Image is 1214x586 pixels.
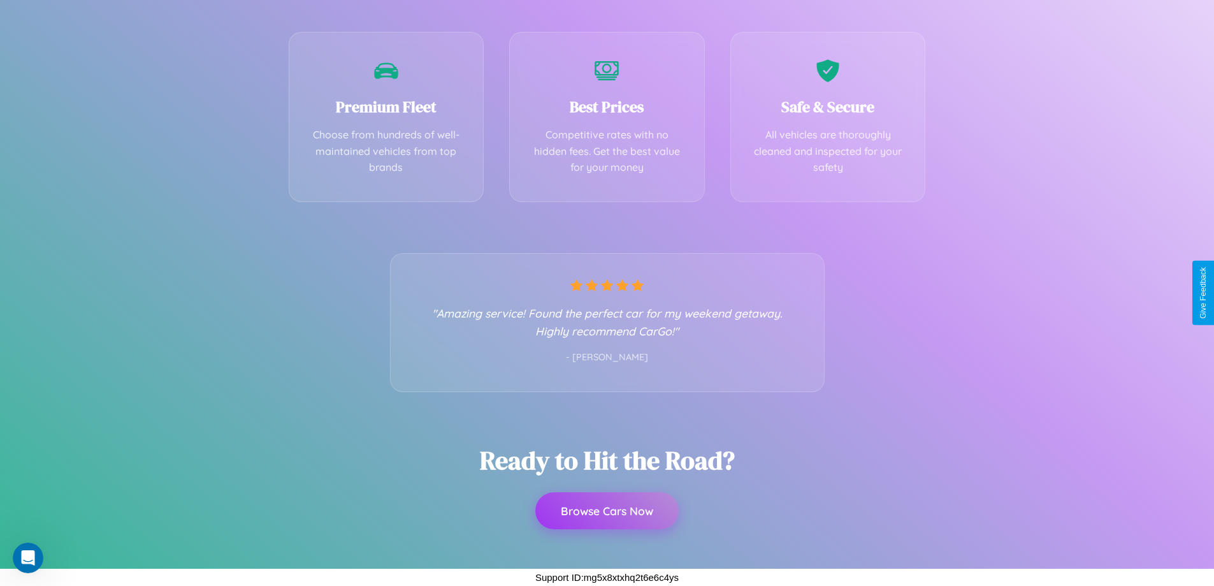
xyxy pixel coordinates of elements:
[13,543,43,573] iframe: Intercom live chat
[308,96,465,117] h3: Premium Fleet
[308,127,465,176] p: Choose from hundreds of well-maintained vehicles from top brands
[529,96,685,117] h3: Best Prices
[416,304,798,340] p: "Amazing service! Found the perfect car for my weekend getaway. Highly recommend CarGo!"
[1199,267,1208,319] div: Give Feedback
[416,349,798,366] p: - [PERSON_NAME]
[535,492,679,529] button: Browse Cars Now
[529,127,685,176] p: Competitive rates with no hidden fees. Get the best value for your money
[750,96,906,117] h3: Safe & Secure
[535,569,679,586] p: Support ID: mg5x8xtxhq2t6e6c4ys
[750,127,906,176] p: All vehicles are thoroughly cleaned and inspected for your safety
[480,443,735,478] h2: Ready to Hit the Road?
